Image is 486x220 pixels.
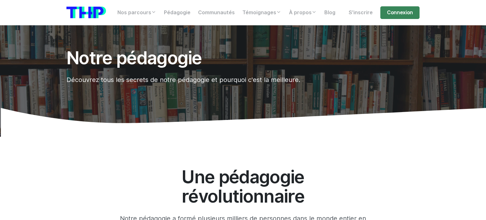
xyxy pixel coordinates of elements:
[345,6,377,19] a: S'inscrire
[160,6,194,19] a: Pédagogie
[380,6,420,19] a: Connexion
[239,6,285,19] a: Témoignages
[321,6,339,19] a: Blog
[66,48,359,68] h1: Notre pédagogie
[194,6,239,19] a: Communautés
[66,75,359,85] p: Découvrez tous les secrets de notre pédagogie et pourquoi c'est la meilleure.
[66,7,106,18] img: logo
[285,6,321,19] a: À propos
[134,167,352,206] h2: Une pédagogie révolutionnaire
[114,6,160,19] a: Nos parcours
